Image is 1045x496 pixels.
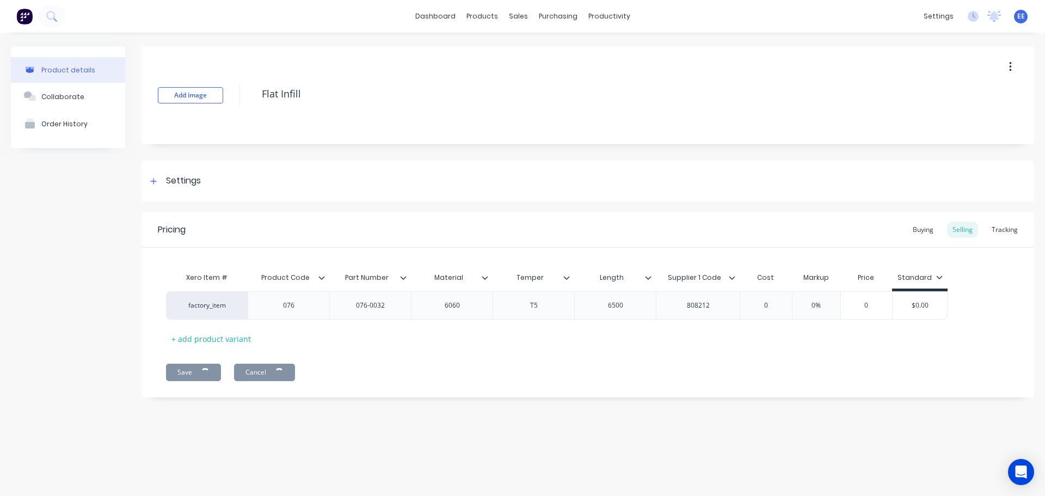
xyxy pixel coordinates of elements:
div: 076-0032 [343,298,398,313]
div: Temper [493,267,574,289]
button: Cancel [234,364,295,381]
div: Collaborate [41,93,84,101]
div: Length [574,264,649,291]
button: Order History [11,110,125,137]
div: 6060 [425,298,480,313]
div: purchasing [533,8,583,25]
div: T5 [507,298,561,313]
div: Cost [740,267,792,289]
div: Part Number [329,264,404,291]
div: Material [411,264,486,291]
img: Factory [16,8,33,25]
div: Product details [41,66,95,74]
div: Settings [166,174,201,188]
div: sales [503,8,533,25]
div: Open Intercom Messenger [1008,459,1034,485]
div: Price [840,267,893,289]
div: + add product variant [166,330,256,347]
div: Markup [792,267,840,289]
div: Temper [493,264,568,291]
div: Xero Item # [166,267,248,289]
button: Product details [11,57,125,83]
div: Product Code [248,264,323,291]
div: 6500 [588,298,643,313]
div: Order History [41,120,88,128]
div: factory_item076076-00326060T5650080821200%0$0.00 [166,291,948,320]
div: Standard [898,273,943,283]
div: $0.00 [893,292,947,319]
span: EE [1017,11,1025,21]
div: Supplier 1 Code [656,264,733,291]
div: 808212 [671,298,726,313]
div: Tracking [986,222,1023,238]
div: 0% [789,292,844,319]
button: Collaborate [11,83,125,110]
div: products [461,8,503,25]
div: productivity [583,8,636,25]
button: Save [166,364,221,381]
div: Product Code [248,267,329,289]
div: 0 [839,292,894,319]
div: Part Number [329,267,411,289]
div: Selling [947,222,978,238]
div: Length [574,267,656,289]
textarea: Flat Infill [256,81,944,107]
button: Add image [158,87,223,103]
div: settings [918,8,959,25]
div: Supplier 1 Code [656,267,740,289]
a: dashboard [410,8,461,25]
div: Material [411,267,493,289]
div: factory_item [177,301,237,310]
div: Pricing [158,223,186,236]
div: 0 [739,292,793,319]
div: Buying [907,222,939,238]
div: 076 [262,298,316,313]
